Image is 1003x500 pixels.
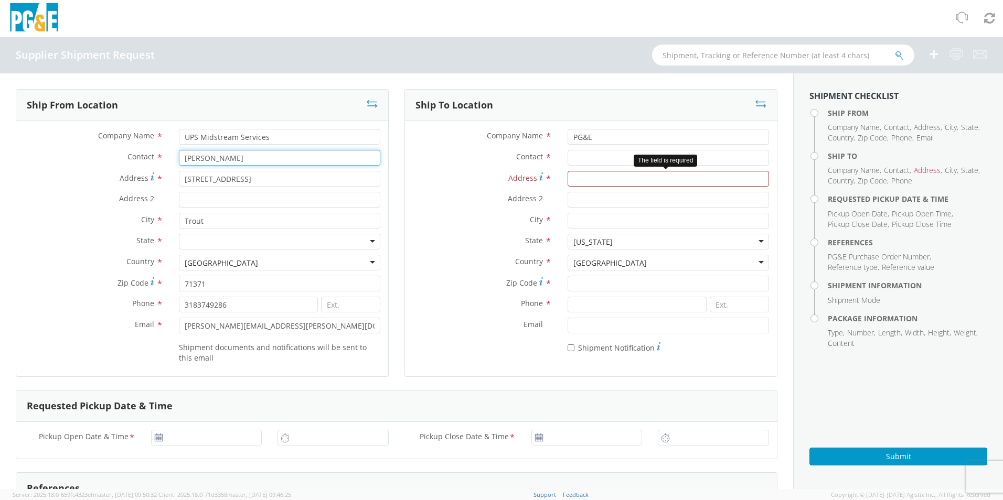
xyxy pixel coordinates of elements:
span: City [945,165,957,175]
button: Submit [809,448,987,465]
span: Server: 2025.18.0-659fc4323ef [13,491,157,498]
li: , [828,262,879,273]
span: Phone [521,298,543,308]
span: Phone [891,176,912,186]
span: Country [828,176,853,186]
li: , [828,219,889,230]
li: , [961,165,980,176]
span: Email [524,319,543,329]
span: Weight [954,328,976,338]
span: Contact [884,122,910,132]
a: Feedback [563,491,589,498]
li: , [928,328,951,338]
li: , [858,133,889,143]
span: State [961,165,978,175]
li: , [905,328,925,338]
span: Zip Code [506,278,537,288]
span: Country [828,133,853,143]
h3: Ship To Location [415,100,493,111]
li: , [945,122,958,133]
span: Address [914,122,941,132]
span: Contact [516,151,543,161]
div: The field is required [634,155,697,167]
input: Shipment, Tracking or Reference Number (at least 4 chars) [652,45,914,66]
span: Email [916,133,934,143]
li: , [828,176,855,186]
span: Type [828,328,843,338]
span: Phone [891,133,912,143]
h3: References [27,483,80,494]
li: , [891,133,914,143]
span: Country [515,256,543,266]
span: Country [126,256,154,266]
label: Shipment Notification [568,341,660,353]
span: Pickup Open Time [892,209,952,219]
span: Copyright © [DATE]-[DATE] Agistix Inc., All Rights Reserved [831,491,990,499]
h4: Shipment Information [828,281,987,289]
li: , [847,328,876,338]
li: , [828,252,931,262]
li: , [878,328,902,338]
span: Address 2 [508,193,543,203]
li: , [828,328,845,338]
span: Address [914,165,941,175]
li: , [828,133,855,143]
span: City [530,214,543,224]
span: Zip Code [858,176,887,186]
span: Company Name [487,131,543,140]
h4: Package Information [828,314,987,322]
span: Address [120,173,148,183]
li: , [858,176,889,186]
li: , [914,122,942,133]
span: master, [DATE] 09:50:32 [93,491,157,498]
span: Height [928,328,949,338]
span: Client: 2025.18.0-71d3358 [158,491,291,498]
li: , [884,122,911,133]
span: Pickup Open Date [828,209,888,219]
span: Email [135,319,154,329]
span: Zip Code [118,278,148,288]
span: master, [DATE] 09:46:25 [227,491,291,498]
div: [GEOGRAPHIC_DATA] [185,258,258,268]
li: , [884,165,911,176]
span: Address [508,173,537,183]
span: Pickup Close Date & Time [420,431,509,443]
img: pge-logo-06675f144f4cfa6a6814.png [8,3,60,34]
h3: Requested Pickup Date & Time [27,401,173,411]
strong: Shipment Checklist [809,90,899,102]
span: Reference value [882,262,934,272]
span: Length [878,328,901,338]
span: State [525,235,543,245]
span: Company Name [98,131,154,140]
span: PG&E Purchase Order Number [828,252,930,262]
li: , [945,165,958,176]
li: , [961,122,980,133]
span: Contact [884,165,910,175]
h3: Ship From Location [27,100,118,111]
h4: Requested Pickup Date & Time [828,195,987,203]
li: , [828,165,881,176]
input: Ext. [710,297,769,312]
span: Width [905,328,924,338]
div: [US_STATE] [573,237,613,247]
input: Ext. [321,297,380,312]
span: Contact [127,151,154,161]
span: Phone [132,298,154,308]
h4: Ship To [828,152,987,160]
span: Company Name [828,165,880,175]
li: , [914,165,942,176]
span: Pickup Close Time [892,219,952,229]
span: City [945,122,957,132]
span: Zip Code [858,133,887,143]
div: [GEOGRAPHIC_DATA] [573,258,647,268]
span: Pickup Open Date & Time [39,431,129,443]
span: Address 2 [119,193,154,203]
li: , [828,209,889,219]
h4: Supplier Shipment Request [16,49,155,61]
h4: Ship From [828,109,987,117]
label: Shipment documents and notifications will be sent to this email [179,341,380,363]
a: Support [533,491,556,498]
li: , [892,209,953,219]
span: State [136,235,154,245]
span: Pickup Close Date [828,219,888,229]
